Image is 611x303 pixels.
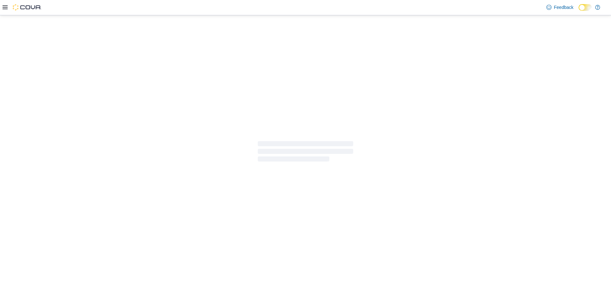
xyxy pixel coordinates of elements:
span: Loading [258,142,353,163]
img: Cova [13,4,41,10]
a: Feedback [544,1,576,14]
span: Feedback [554,4,573,10]
input: Dark Mode [579,4,592,11]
